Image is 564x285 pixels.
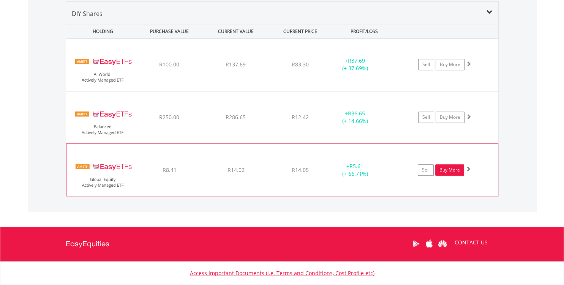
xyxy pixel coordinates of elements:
[226,61,246,68] span: R137.69
[327,110,384,125] div: + (+ 14.66%)
[227,166,244,173] span: R14.02
[66,24,136,38] div: HOLDING
[70,153,136,194] img: EQU.ZA.EASYGE.png
[270,24,330,38] div: CURRENT PRICE
[72,9,103,18] span: DIY Shares
[70,48,135,89] img: EQU.ZA.EASYAI.png
[349,162,363,170] span: R5.61
[409,232,423,255] a: Google Play
[137,24,202,38] div: PURCHASE VALUE
[348,110,365,117] span: R36.65
[159,113,179,121] span: R250.00
[162,166,176,173] span: R8.41
[436,112,464,123] a: Buy More
[292,113,309,121] span: R12.42
[449,232,493,253] a: CONTACT US
[436,59,464,70] a: Buy More
[423,232,436,255] a: Apple
[292,61,309,68] span: R83.30
[204,24,269,38] div: CURRENT VALUE
[418,112,434,123] a: Sell
[70,101,135,142] img: EQU.ZA.EASYBF.png
[435,164,464,176] a: Buy More
[418,59,434,70] a: Sell
[348,57,365,64] span: R37.69
[292,166,309,173] span: R14.05
[436,232,449,255] a: Huawei
[326,162,383,178] div: + (+ 66.71%)
[190,269,374,277] a: Access Important Documents (i.e. Terms and Conditions, Cost Profile etc)
[327,57,384,72] div: + (+ 37.69%)
[66,227,109,261] a: EasyEquities
[418,164,434,176] a: Sell
[226,113,246,121] span: R286.65
[159,61,179,68] span: R100.00
[332,24,397,38] div: PROFIT/LOSS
